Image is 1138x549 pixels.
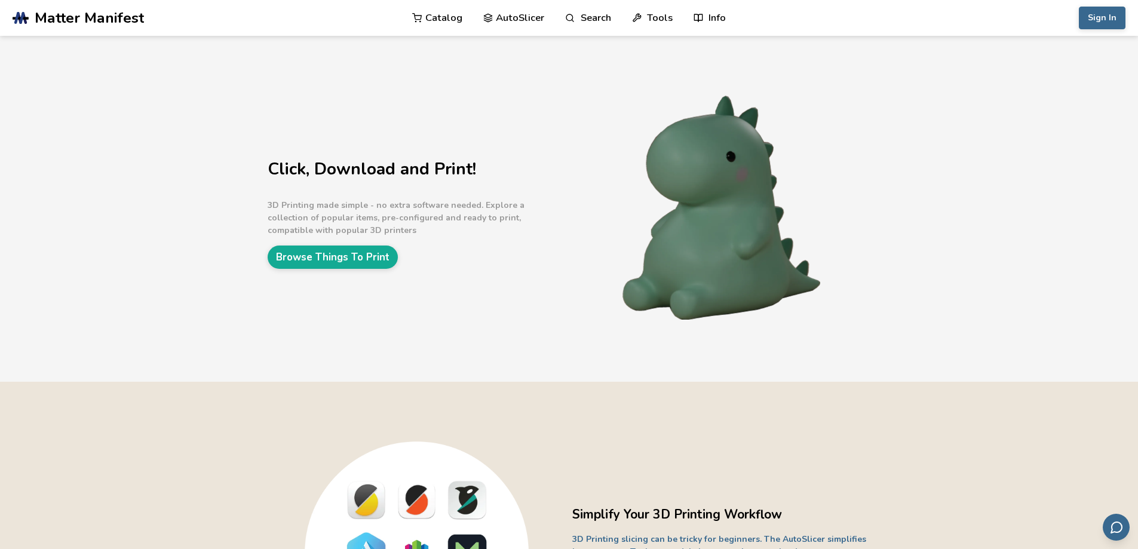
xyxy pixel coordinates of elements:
span: Matter Manifest [35,10,144,26]
p: 3D Printing made simple - no extra software needed. Explore a collection of popular items, pre-co... [268,199,566,237]
h2: Simplify Your 3D Printing Workflow [572,505,871,524]
button: Sign In [1079,7,1125,29]
h1: Click, Download and Print! [268,160,566,179]
a: Browse Things To Print [268,246,398,269]
button: Send feedback via email [1103,514,1130,541]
